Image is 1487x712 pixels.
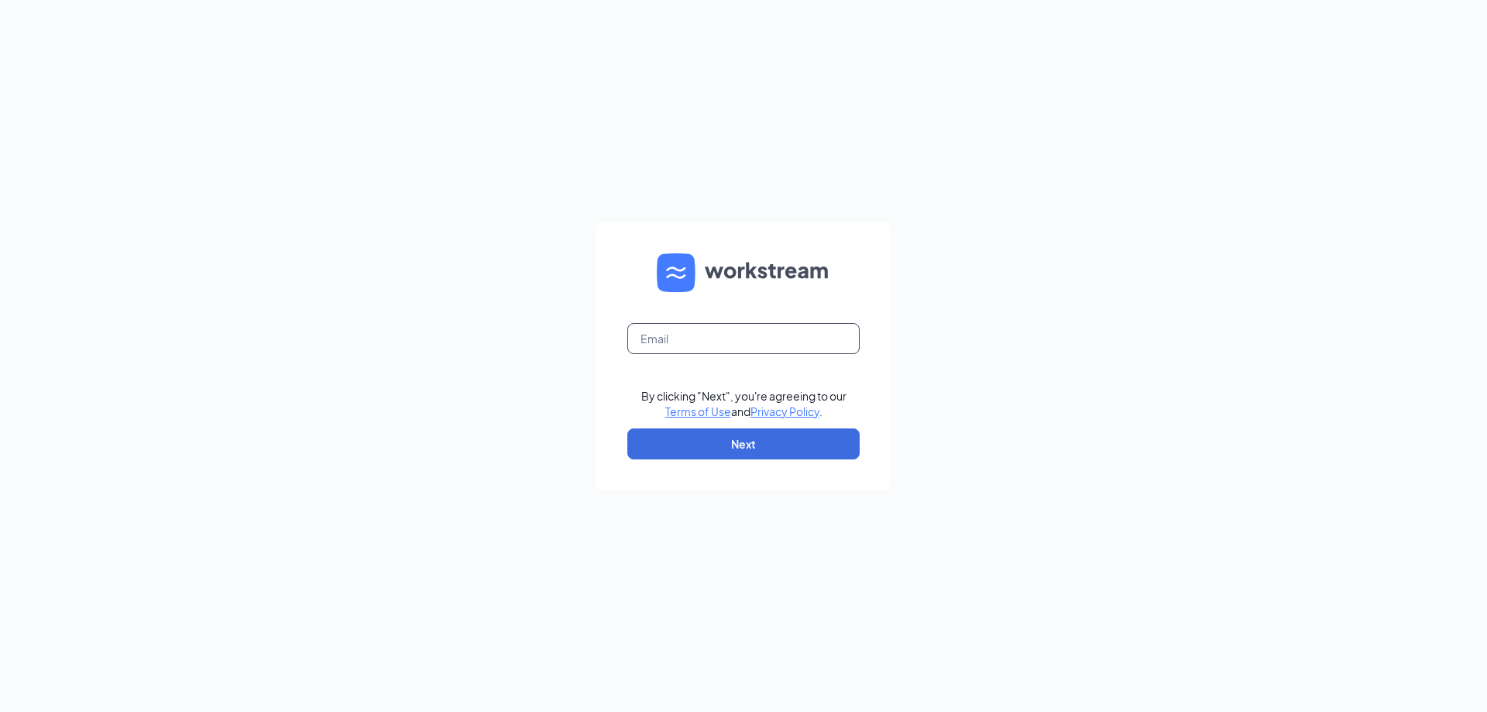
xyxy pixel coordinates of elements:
input: Email [627,323,860,354]
button: Next [627,428,860,459]
div: By clicking "Next", you're agreeing to our and . [641,388,847,419]
a: Privacy Policy [750,404,819,418]
img: WS logo and Workstream text [657,253,830,292]
a: Terms of Use [665,404,731,418]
